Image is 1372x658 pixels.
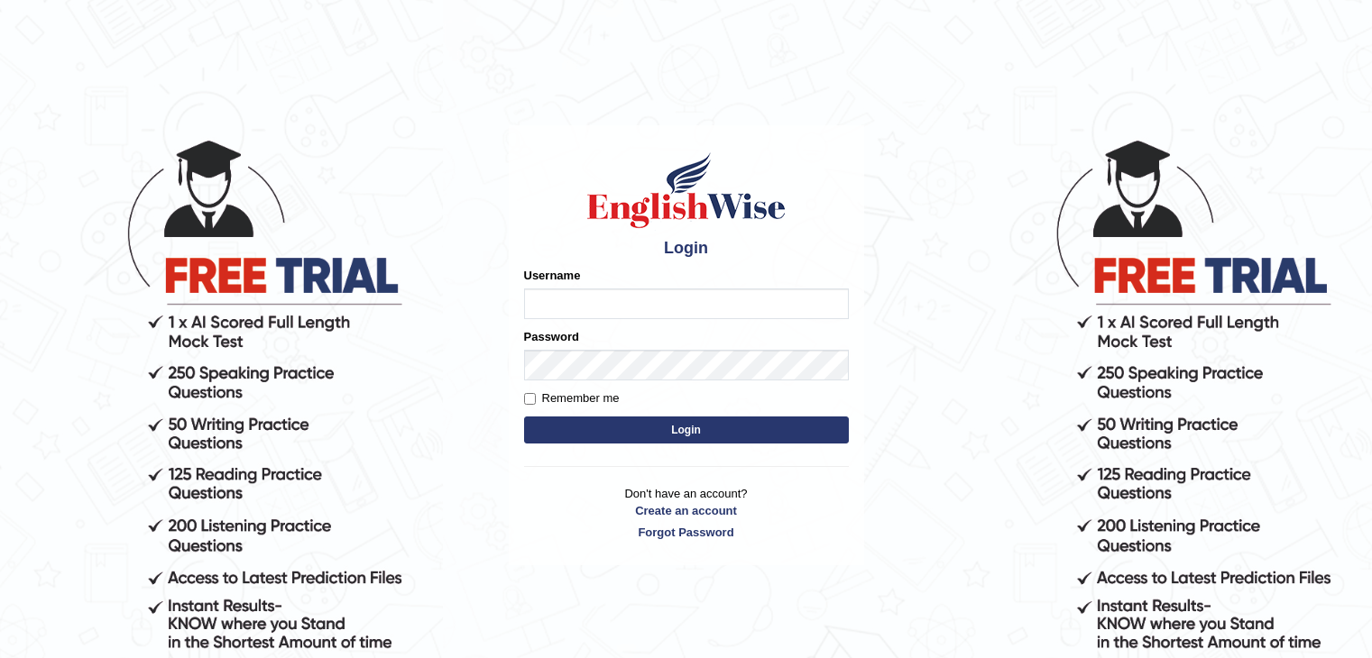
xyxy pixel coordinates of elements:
[524,524,849,541] a: Forgot Password
[524,416,849,443] button: Login
[524,240,849,258] h4: Login
[584,150,789,231] img: Logo of English Wise sign in for intelligent practice with AI
[524,393,536,405] input: Remember me
[524,389,620,407] label: Remember me
[524,328,579,345] label: Password
[524,267,581,284] label: Username
[524,485,849,541] p: Don't have an account?
[524,502,849,519] a: Create an account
